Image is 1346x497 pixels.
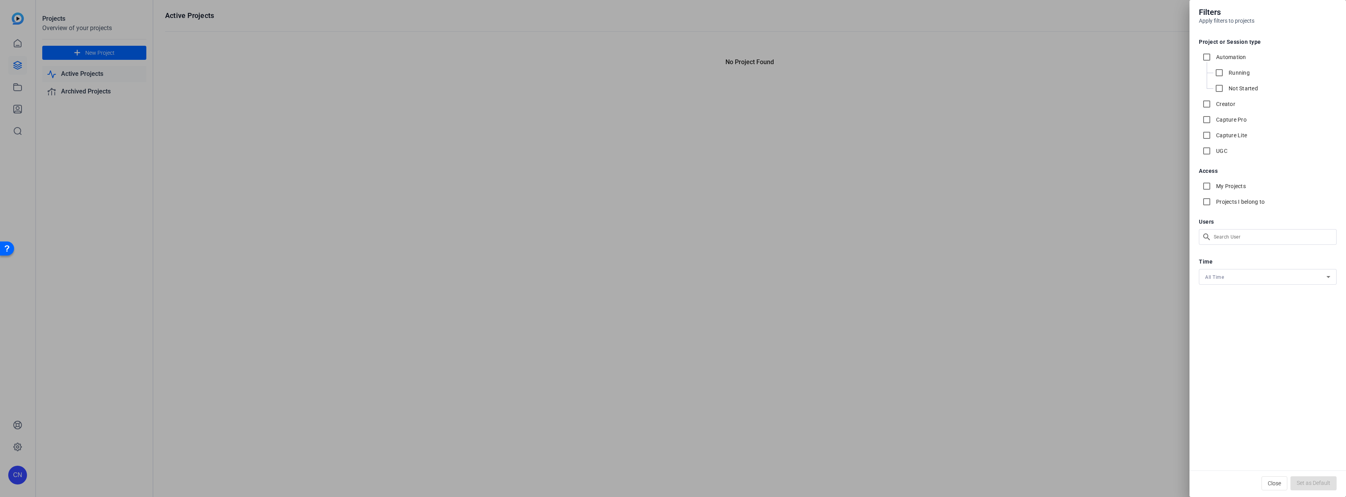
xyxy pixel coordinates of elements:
label: My Projects [1215,182,1246,190]
button: Close [1261,476,1287,490]
label: Projects I belong to [1215,198,1265,206]
input: Search User [1214,232,1330,242]
label: Creator [1215,100,1235,108]
span: Close [1268,476,1281,491]
label: Not Started [1227,84,1258,92]
label: Capture Lite [1215,131,1247,139]
mat-icon: search [1199,229,1212,245]
h5: Time [1199,259,1337,264]
h6: Apply filters to projects [1199,18,1337,23]
label: Automation [1215,53,1246,61]
h5: Project or Session type [1199,39,1337,45]
h4: Filters [1199,6,1337,18]
span: All Time [1205,275,1224,280]
h5: Access [1199,168,1337,174]
h5: Users [1199,219,1337,224]
label: Running [1227,69,1250,77]
label: Capture Pro [1215,116,1247,124]
label: UGC [1215,147,1227,155]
